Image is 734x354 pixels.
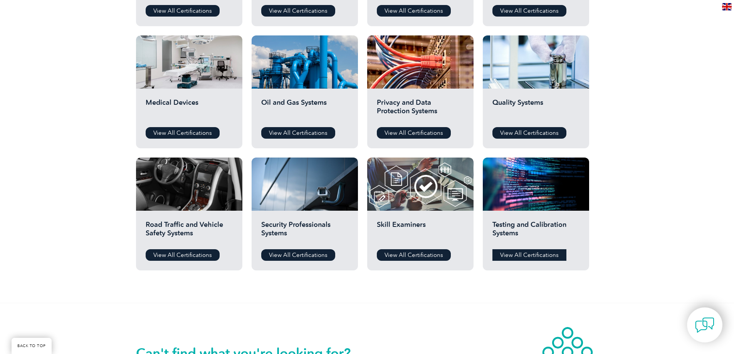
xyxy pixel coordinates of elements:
h2: Medical Devices [146,98,233,121]
h2: Security Professionals Systems [261,220,348,243]
a: View All Certifications [146,127,220,139]
h2: Privacy and Data Protection Systems [377,98,464,121]
img: contact-chat.png [695,315,714,335]
a: View All Certifications [377,249,451,261]
h2: Testing and Calibration Systems [492,220,579,243]
a: BACK TO TOP [12,338,52,354]
a: View All Certifications [492,5,566,17]
a: View All Certifications [492,249,566,261]
a: View All Certifications [261,249,335,261]
a: View All Certifications [146,249,220,261]
a: View All Certifications [492,127,566,139]
img: en [722,3,732,10]
a: View All Certifications [377,127,451,139]
h2: Skill Examiners [377,220,464,243]
h2: Oil and Gas Systems [261,98,348,121]
h2: Road Traffic and Vehicle Safety Systems [146,220,233,243]
h2: Quality Systems [492,98,579,121]
a: View All Certifications [377,5,451,17]
a: View All Certifications [146,5,220,17]
a: View All Certifications [261,127,335,139]
a: View All Certifications [261,5,335,17]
